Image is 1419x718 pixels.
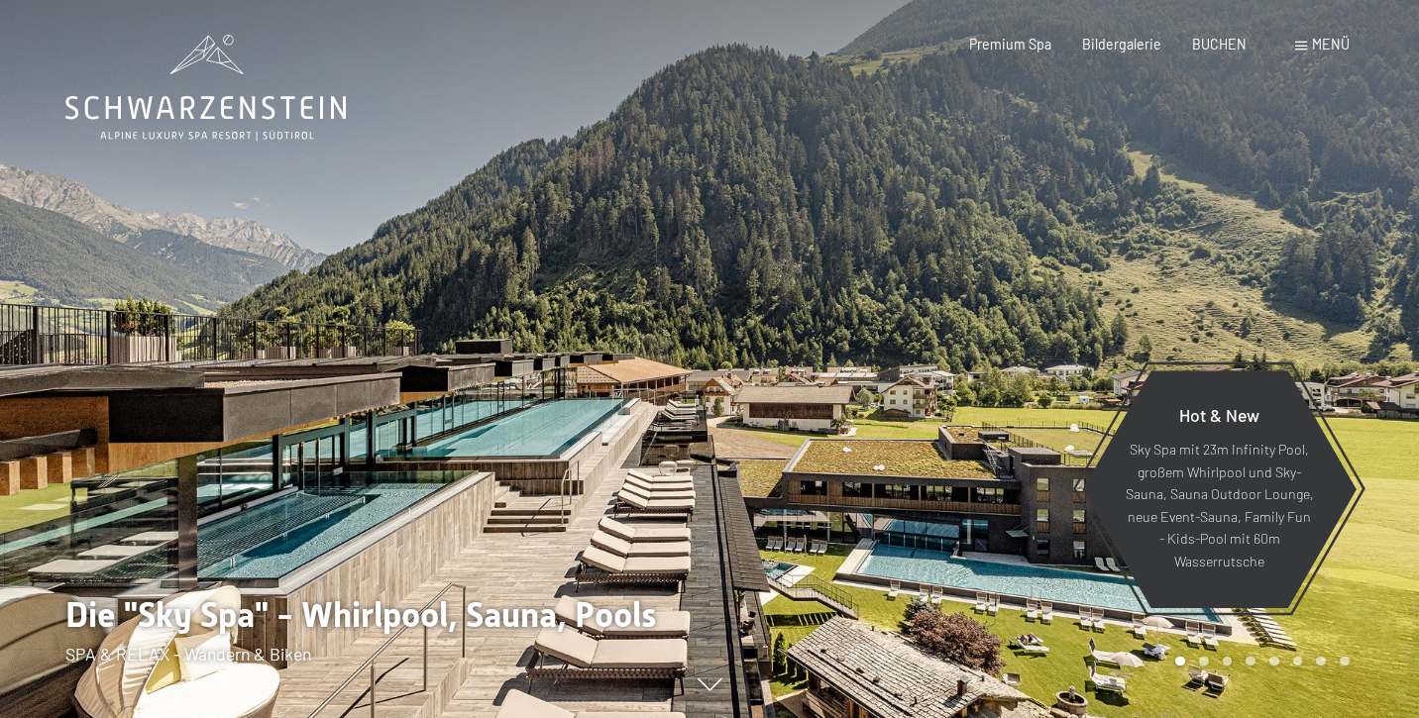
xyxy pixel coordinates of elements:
div: Carousel Page 4 [1246,657,1255,667]
a: Premium Spa [969,36,1051,52]
span: Hot & New [1179,404,1259,426]
div: Carousel Page 3 [1223,657,1233,667]
div: Carousel Page 5 [1269,657,1279,667]
div: Carousel Page 6 [1293,657,1303,667]
div: Carousel Page 2 [1199,657,1209,667]
span: Menü [1312,36,1350,52]
a: Bildergalerie [1082,36,1161,52]
div: Carousel Page 7 [1316,657,1326,667]
div: Carousel Page 1 (Current Slide) [1175,657,1185,667]
a: BUCHEN [1192,36,1247,52]
div: Carousel Pagination [1168,657,1349,667]
div: Carousel Page 8 [1340,657,1350,667]
p: Sky Spa mit 23m Infinity Pool, großem Whirlpool und Sky-Sauna, Sauna Outdoor Lounge, neue Event-S... [1125,440,1314,573]
a: Hot & New Sky Spa mit 23m Infinity Pool, großem Whirlpool und Sky-Sauna, Sauna Outdoor Lounge, ne... [1081,369,1358,609]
